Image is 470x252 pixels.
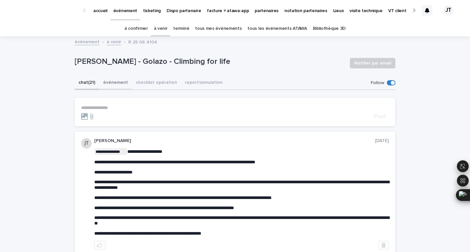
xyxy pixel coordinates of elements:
a: Bibliothèque 3D [313,21,346,36]
p: [PERSON_NAME] - Golazo - Climbing for life [75,57,345,66]
a: événement [75,38,99,45]
p: [DATE] [375,138,389,144]
button: Delete post [378,241,389,249]
a: à confirmer [124,21,148,36]
button: chat (21) [75,76,99,90]
a: tous les événements ATAWA [247,21,307,36]
img: Ls34BcGeRexTGTNfXpUC [13,4,77,17]
button: Notifier par email [350,58,395,68]
button: Post [371,114,389,119]
button: like this post [94,241,105,249]
a: à venir [154,21,168,36]
a: terminé [173,21,189,36]
button: checklist opération [132,76,181,90]
a: à venir [107,38,121,45]
button: événement [99,76,132,90]
div: JT [443,5,454,16]
button: report/annulation [181,76,226,90]
p: Follow [371,80,384,86]
a: tous mes événements [195,21,242,36]
span: Notifier par email [354,60,391,66]
p: R 25 06 4104 [128,38,157,45]
span: Post [374,114,386,119]
p: [PERSON_NAME] [94,138,375,144]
